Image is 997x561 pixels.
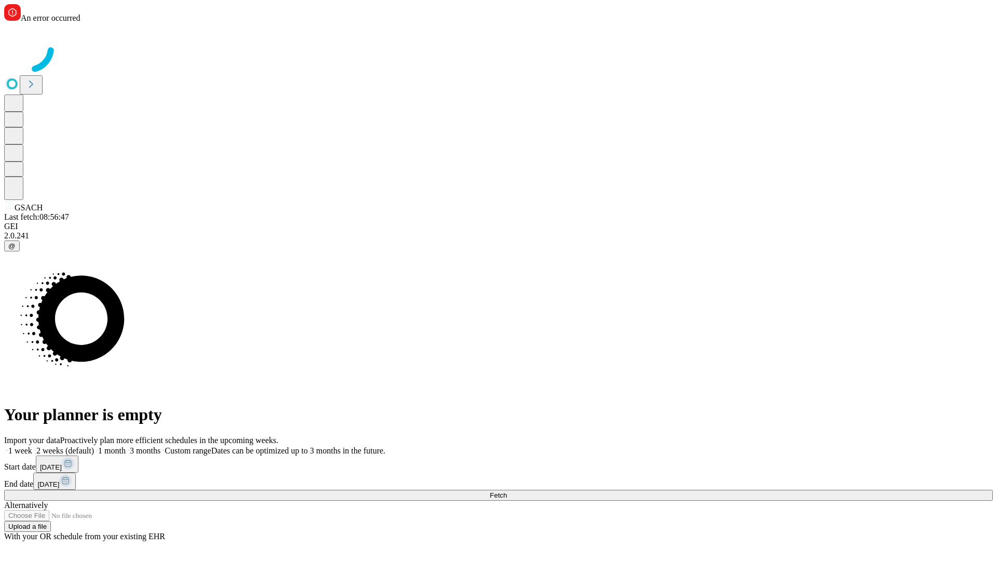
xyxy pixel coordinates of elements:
[4,521,51,532] button: Upload a file
[4,241,20,251] button: @
[21,14,80,22] span: An error occurred
[490,491,507,499] span: Fetch
[4,473,993,490] div: End date
[8,446,32,455] span: 1 week
[36,456,78,473] button: [DATE]
[15,203,43,212] span: GSACH
[4,490,993,501] button: Fetch
[4,212,69,221] span: Last fetch: 08:56:47
[4,222,993,231] div: GEI
[36,446,94,455] span: 2 weeks (default)
[33,473,76,490] button: [DATE]
[4,532,165,541] span: With your OR schedule from your existing EHR
[4,405,993,424] h1: Your planner is empty
[60,436,278,445] span: Proactively plan more efficient schedules in the upcoming weeks.
[4,231,993,241] div: 2.0.241
[4,436,60,445] span: Import your data
[165,446,211,455] span: Custom range
[40,463,62,471] span: [DATE]
[4,501,48,510] span: Alternatively
[4,456,993,473] div: Start date
[37,480,59,488] span: [DATE]
[211,446,385,455] span: Dates can be optimized up to 3 months in the future.
[8,242,16,250] span: @
[98,446,126,455] span: 1 month
[130,446,160,455] span: 3 months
